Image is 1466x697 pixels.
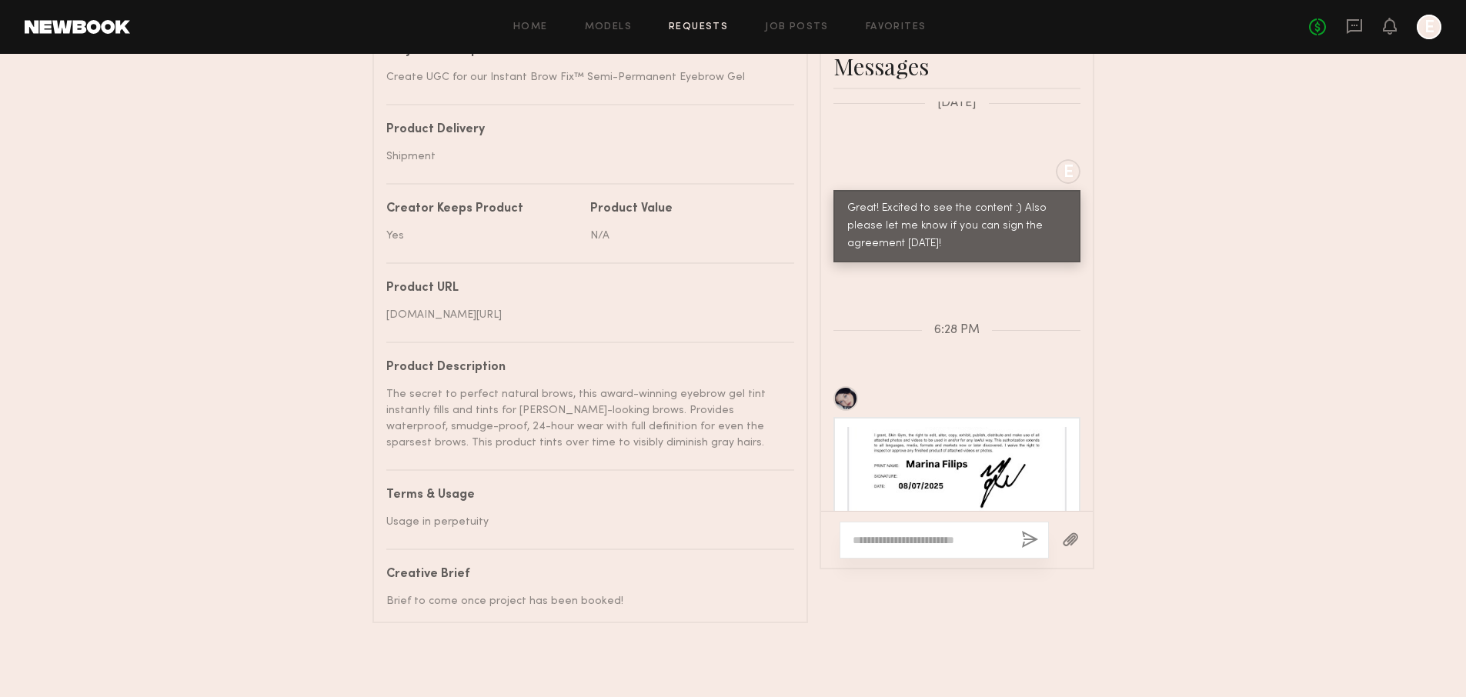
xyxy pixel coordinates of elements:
a: Favorites [866,22,927,32]
div: Great! Excited to see the content :) Also please let me know if you can sign the agreement [DATE]! [847,200,1067,253]
div: Creative Brief [386,569,783,581]
a: E [1417,15,1441,39]
div: Brief to come once project has been booked! [386,593,783,609]
div: Terms & Usage [386,489,783,502]
div: Product Delivery [386,124,783,136]
a: Job Posts [765,22,829,32]
div: N/A [590,228,783,244]
div: Shipment [386,148,783,165]
span: 6:28 PM [934,324,980,337]
span: [DATE] [937,97,977,110]
a: Home [513,22,548,32]
div: Creator Keeps Product [386,203,579,215]
div: Usage in perpetuity [386,514,783,530]
div: Product URL [386,282,783,295]
div: Messages [833,51,1080,82]
a: Models [585,22,632,32]
div: [DOMAIN_NAME][URL] [386,307,783,323]
a: Requests [669,22,728,32]
div: The secret to perfect natural brows, this award-winning eyebrow gel tint instantly fills and tint... [386,386,783,451]
div: Product Value [590,203,783,215]
div: Product Description [386,362,783,374]
div: Yes [386,228,579,244]
div: Create UGC for our Instant Brow Fix™ Semi-Permanent Eyebrow Gel [386,69,783,85]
